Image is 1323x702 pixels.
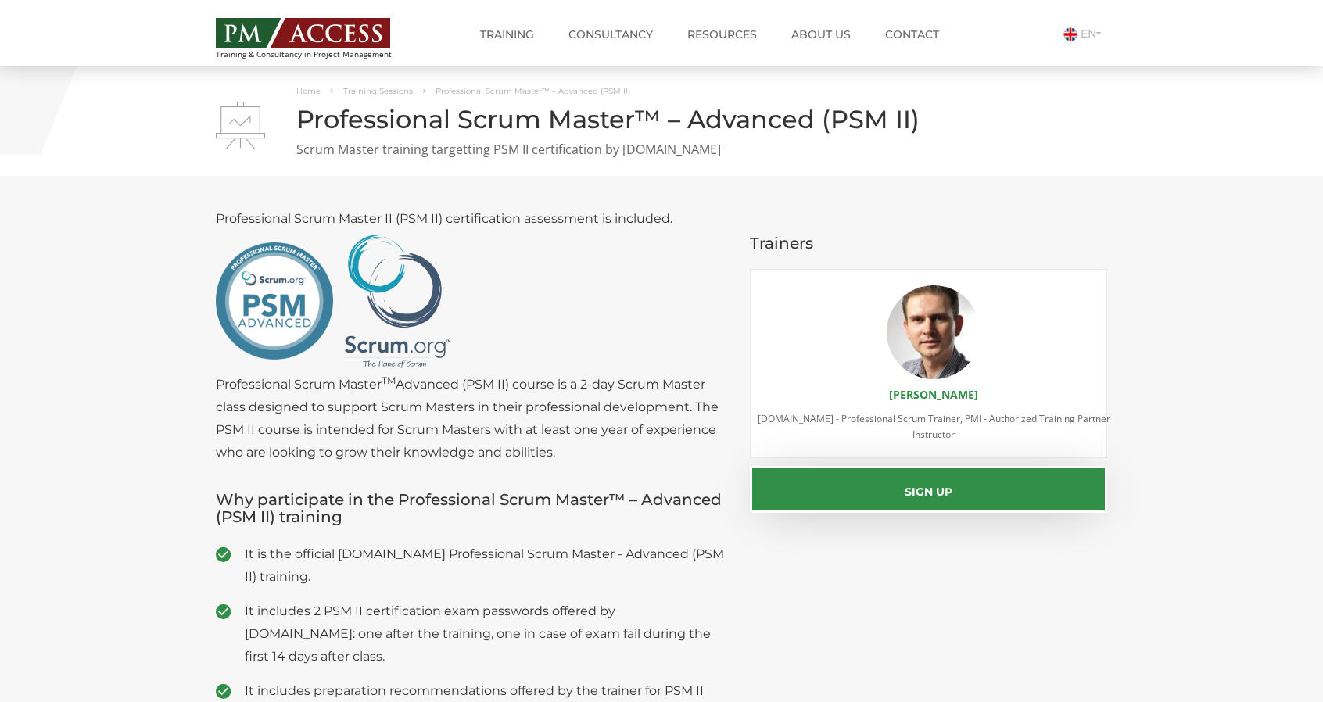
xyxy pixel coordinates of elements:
[216,18,390,48] img: PM ACCESS - Echipa traineri si consultanti certificati PMP: Narciss Popescu, Mihai Olaru, Monica ...
[216,207,726,464] p: Professional Scrum Master II (PSM II) certification assessment is included. Professional Scrum Ma...
[296,86,321,96] a: Home
[245,543,726,588] span: It is the official [DOMAIN_NAME] Professional Scrum Master - Advanced (PSM II) training.
[216,102,265,149] img: Professional Scrum Master™ – Advanced (PSM II)
[216,491,726,525] h3: Why participate in the Professional Scrum Master™ – Advanced (PSM II) training
[750,235,1108,252] h3: Trainers
[382,374,396,386] sup: TM
[780,19,862,50] a: About us
[1063,27,1107,41] a: EN
[436,86,630,96] span: Professional Scrum Master™ – Advanced (PSM II)
[216,141,1107,159] p: Scrum Master training targetting PSM II certification by [DOMAIN_NAME]
[216,50,421,59] span: Training & Consultancy in Project Management
[873,19,951,50] a: Contact
[468,19,546,50] a: Training
[750,466,1108,513] button: Sign up
[216,106,1107,133] h1: Professional Scrum Master™ – Advanced (PSM II)
[1063,27,1077,41] img: Engleza
[245,600,726,668] span: It includes 2 PSM II certification exam passwords offered by [DOMAIN_NAME]: one after the trainin...
[676,19,769,50] a: Resources
[758,412,1110,441] span: [DOMAIN_NAME] - Professional Scrum Trainer, PMI - Authorized Training Partner Instructor
[889,387,978,402] a: [PERSON_NAME]
[557,19,665,50] a: Consultancy
[343,86,413,96] a: Training Sessions
[216,13,421,59] a: Training & Consultancy in Project Management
